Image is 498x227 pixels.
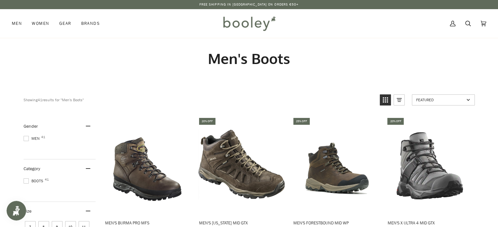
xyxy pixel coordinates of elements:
[412,94,475,105] a: Sort options
[32,20,49,27] span: Women
[220,14,278,33] img: Booley
[416,97,464,103] span: Featured
[394,94,405,105] a: View list mode
[24,50,475,68] h1: Men's Boots
[54,9,76,38] a: Gear
[12,20,22,27] span: Men
[24,94,375,105] div: Showing results for "Men's Boots"
[293,220,378,226] span: Men's Forestbound Mid WP
[24,166,40,172] span: Category
[386,122,473,209] img: Salomon Men's X Ultra 4 Mid GTX Sharkskin / Quiet Shade / Black - Booley Galway
[12,9,27,38] a: Men
[24,136,42,141] span: Men
[24,208,31,214] span: Size
[387,220,472,226] span: Men's X Ultra 4 Mid GTX
[199,118,215,125] div: 20% off
[45,178,49,181] span: 41
[198,122,285,209] img: Men's Nebraska Mid GTX Mahogany - booley Galway
[199,2,299,7] p: Free Shipping in [GEOGRAPHIC_DATA] on Orders €50+
[380,94,391,105] a: View grid mode
[76,9,105,38] a: Brands
[38,97,42,103] b: 41
[105,220,190,226] span: Men's Burma PRO MFS
[7,201,26,220] iframe: Button to open loyalty program pop-up
[41,136,45,139] span: 41
[387,118,404,125] div: 20% off
[24,178,45,184] span: Boots
[292,122,379,209] img: Merrell Men's Forestbound Mid WP Cloudy - Booley Galway
[293,118,310,125] div: 25% off
[59,20,71,27] span: Gear
[81,20,100,27] span: Brands
[199,220,284,226] span: Men's [US_STATE] Mid GTX
[27,9,54,38] a: Women
[104,122,191,209] img: Men's Burma PRO MFS - Booley Galway
[24,123,38,129] span: Gender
